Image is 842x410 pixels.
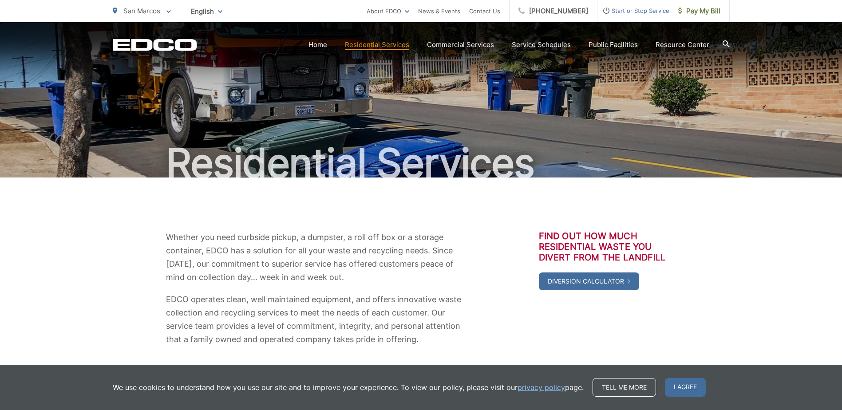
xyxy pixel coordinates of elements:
[113,141,730,185] h1: Residential Services
[512,39,571,50] a: Service Schedules
[418,6,460,16] a: News & Events
[113,382,584,393] p: We use cookies to understand how you use our site and to improve your experience. To view our pol...
[665,378,706,397] span: I agree
[469,6,500,16] a: Contact Us
[589,39,638,50] a: Public Facilities
[184,4,229,19] span: English
[113,39,197,51] a: EDCD logo. Return to the homepage.
[166,293,463,346] p: EDCO operates clean, well maintained equipment, and offers innovative waste collection and recycl...
[593,378,656,397] a: Tell me more
[345,39,409,50] a: Residential Services
[367,6,409,16] a: About EDCO
[308,39,327,50] a: Home
[656,39,709,50] a: Resource Center
[539,231,676,263] h3: Find out how much residential waste you divert from the landfill
[123,7,160,15] span: San Marcos
[427,39,494,50] a: Commercial Services
[518,382,565,393] a: privacy policy
[539,272,639,290] a: Diversion Calculator
[166,231,463,284] p: Whether you need curbside pickup, a dumpster, a roll off box or a storage container, EDCO has a s...
[678,6,720,16] span: Pay My Bill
